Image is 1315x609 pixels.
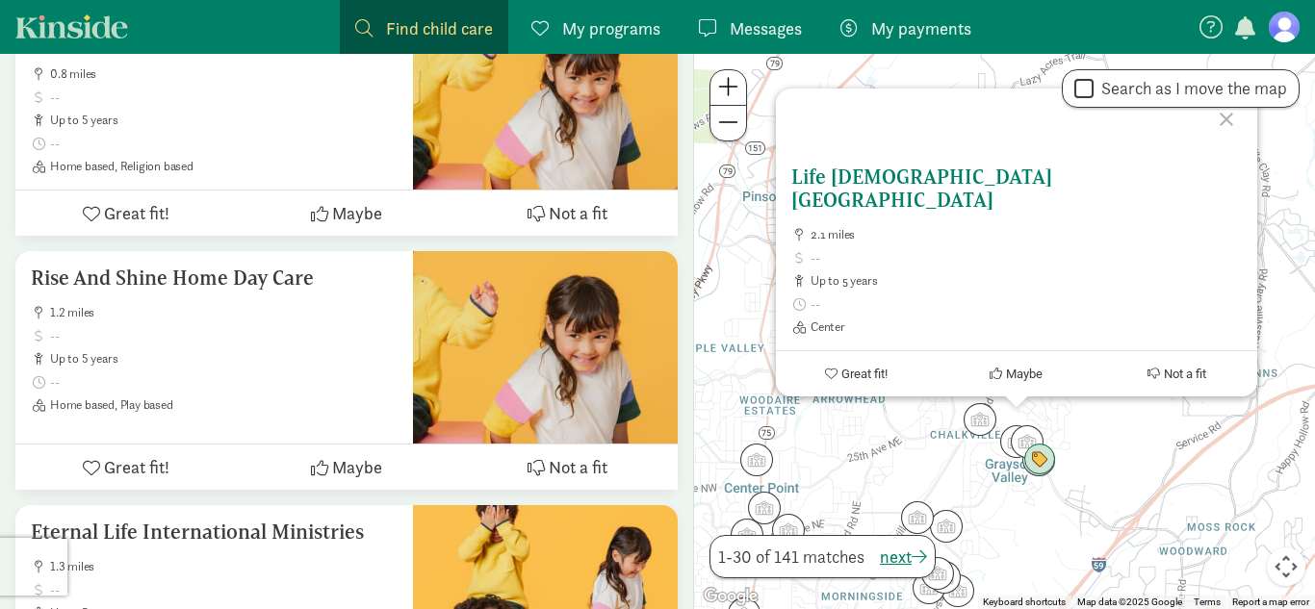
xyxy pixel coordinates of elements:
[50,351,398,367] span: up to 5 years
[930,510,963,543] div: Click to see details
[840,367,887,381] span: Great fit!
[921,557,954,590] div: Click to see details
[15,190,236,236] button: Great fit!
[1011,425,1044,458] div: Click to see details
[386,15,493,41] span: Find child care
[1006,367,1043,381] span: Maybe
[880,544,927,570] button: next
[730,15,802,41] span: Messages
[50,559,398,574] span: 1.3 miles
[748,492,781,524] div: Click to see details
[871,15,971,41] span: My payments
[811,227,1242,242] span: 2.1 miles
[811,319,1242,335] span: Center
[913,571,945,604] div: Click to see details
[1022,444,1055,476] div: Click to see details
[562,15,660,41] span: My programs
[936,351,1096,396] button: Maybe
[50,113,398,128] span: up to 5 years
[740,444,773,476] div: Click to see details
[50,305,398,320] span: 1.2 miles
[928,561,961,594] div: Click to see details
[332,454,382,480] span: Maybe
[1232,596,1309,607] a: Report a map error
[791,165,1242,212] h5: Life [DEMOGRAPHIC_DATA] [GEOGRAPHIC_DATA]
[699,584,762,609] a: Open this area in Google Maps (opens a new window)
[15,444,236,490] button: Great fit!
[31,266,398,290] h5: Rise And Shine Home Day Care
[457,444,678,490] button: Not a fit
[1194,596,1221,607] a: Terms (opens in new tab)
[1077,596,1182,607] span: Map data ©2025 Google
[236,190,456,236] button: Maybe
[15,14,128,38] a: Kinside
[776,351,937,396] button: Great fit!
[811,273,1242,289] span: up to 5 years
[699,584,762,609] img: Google
[104,200,169,226] span: Great fit!
[332,200,382,226] span: Maybe
[1000,425,1033,458] div: Click to see details
[964,403,996,436] div: Click to see details
[772,514,805,546] div: Click to see details
[457,190,678,236] button: Not a fit
[1023,444,1056,476] div: Click to see details
[1096,351,1257,396] button: Not a fit
[1164,367,1206,381] span: Not a fit
[50,66,398,82] span: 0.8 miles
[983,596,1066,609] button: Keyboard shortcuts
[1094,77,1287,100] label: Search as I move the map
[549,454,607,480] span: Not a fit
[549,200,607,226] span: Not a fit
[104,454,169,480] span: Great fit!
[1267,547,1305,586] button: Map camera controls
[901,501,934,534] div: Click to see details
[731,519,763,551] div: Click to see details
[50,397,398,413] span: Home based, Play based
[31,520,398,544] h5: Eternal Life International Ministries
[718,544,864,570] span: 1-30 of 141 matches
[236,444,456,490] button: Maybe
[50,159,398,174] span: Home based, Religion based
[941,574,974,607] div: Click to see details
